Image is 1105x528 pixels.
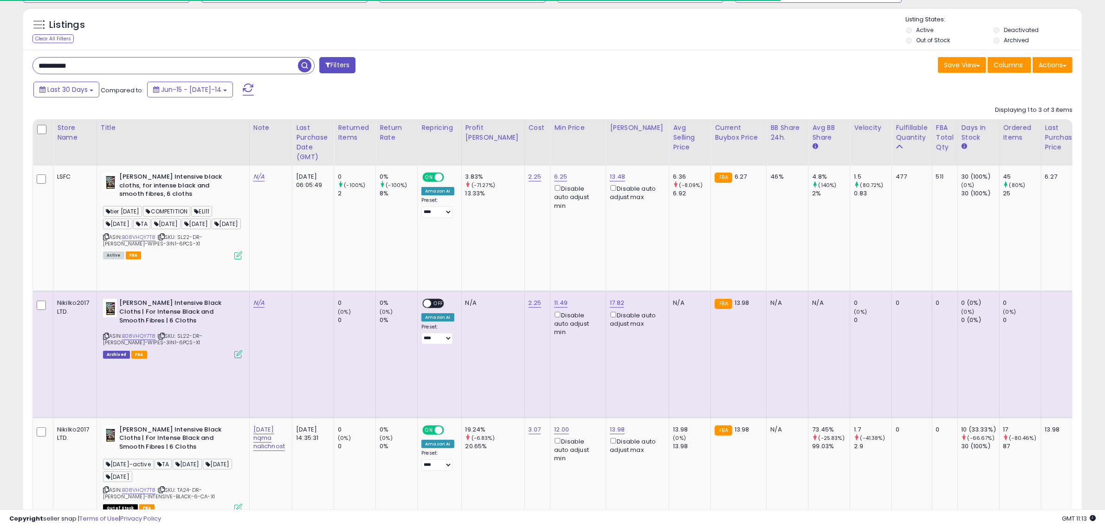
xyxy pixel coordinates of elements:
[610,123,665,133] div: [PERSON_NAME]
[610,436,662,454] div: Disable auto adjust max
[715,299,732,309] small: FBA
[380,434,393,442] small: (0%)
[119,425,232,454] b: [PERSON_NAME] Intensive Black Cloths | For Intense Black and Smooth Fibres | 6 Cloths
[1009,181,1026,189] small: (80%)
[465,173,524,181] div: 3.83%
[380,189,417,198] div: 8%
[962,442,999,451] div: 30 (100%)
[161,85,221,94] span: Jun-15 - [DATE]-14
[49,19,85,32] h5: Listings
[1045,123,1079,152] div: Last Purchase Price
[962,299,999,307] div: 0 (0%)
[338,189,375,198] div: 2
[143,206,190,217] span: COMPETITION
[770,425,801,434] div: N/A
[421,450,454,471] div: Preset:
[819,181,837,189] small: (140%)
[1003,173,1041,181] div: 45
[131,351,147,359] span: FBA
[380,316,417,324] div: 0%
[421,440,454,448] div: Amazon AI
[103,299,117,317] img: 41uqHvYO8TL._SL40_.jpg
[854,316,892,324] div: 0
[465,442,524,451] div: 20.65%
[103,251,124,259] span: All listings currently available for purchase on Amazon
[673,189,711,198] div: 6.92
[1003,189,1041,198] div: 25
[338,123,372,142] div: Returned Items
[735,298,750,307] span: 13.98
[465,299,517,307] div: N/A
[554,298,568,308] a: 11.49
[338,442,375,451] div: 0
[386,181,407,189] small: (-100%)
[916,36,950,44] label: Out of Stock
[854,189,892,198] div: 0.83
[380,299,417,307] div: 0%
[139,504,155,512] span: FBA
[715,173,732,183] small: FBA
[103,351,130,359] span: Listings that have been deleted from Seller Central
[812,123,846,142] div: Avg BB Share
[338,425,375,434] div: 0
[1003,123,1037,142] div: Ordered Items
[896,123,928,142] div: Fulfillable Quantity
[1003,442,1041,451] div: 87
[962,181,975,189] small: (0%)
[126,251,142,259] span: FBA
[554,123,602,133] div: Min Price
[253,123,289,133] div: Note
[936,425,950,434] div: 0
[253,298,265,308] a: N/A
[860,181,884,189] small: (80.72%)
[1003,299,1041,307] div: 0
[936,123,954,152] div: FBA Total Qty
[854,299,892,307] div: 0
[854,425,892,434] div: 1.7
[103,332,202,346] span: | SKU: SL22-DR-[PERSON_NAME]-WIPES-3IN1-6PCS-X1
[338,173,375,181] div: 0
[296,123,330,162] div: Last Purchase Date (GMT)
[770,299,801,307] div: N/A
[380,308,393,316] small: (0%)
[854,173,892,181] div: 1.5
[32,34,74,43] div: Clear All Filters
[465,189,524,198] div: 13.33%
[103,219,132,229] span: [DATE]
[673,442,711,451] div: 13.98
[812,189,850,198] div: 2%
[380,425,417,434] div: 0%
[33,82,99,97] button: Last 30 Days
[962,142,967,151] small: Days In Stock.
[936,173,950,181] div: 511
[465,123,521,142] div: Profit [PERSON_NAME]
[770,123,804,142] div: BB Share 24h.
[57,123,93,142] div: Store Name
[916,26,933,34] label: Active
[472,434,495,442] small: (-6.83%)
[253,425,285,451] a: [DATE] nqma nalichnost
[9,515,161,523] div: seller snap | |
[896,299,924,307] div: 0
[896,425,924,434] div: 0
[119,173,232,201] b: [PERSON_NAME] Intensive black cloths, for intense black and smooth fibres, 6 cloths
[319,57,355,73] button: Filters
[860,434,885,442] small: (-41.38%)
[181,219,211,229] span: [DATE]
[1033,57,1073,73] button: Actions
[380,123,414,142] div: Return Rate
[103,233,202,247] span: | SKU: SL22-DR-[PERSON_NAME]-WIPES-3IN1-6PCS-X1
[610,310,662,328] div: Disable auto adjust max
[344,181,365,189] small: (-100%)
[1004,26,1039,34] label: Deactivated
[995,106,1073,115] div: Displaying 1 to 3 of 3 items
[770,173,801,181] div: 46%
[610,172,625,181] a: 13.48
[338,308,351,316] small: (0%)
[962,173,999,181] div: 30 (100%)
[191,206,212,217] span: ELI11
[338,316,375,324] div: 0
[988,57,1031,73] button: Columns
[610,425,625,434] a: 13.98
[962,425,999,434] div: 10 (33.33%)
